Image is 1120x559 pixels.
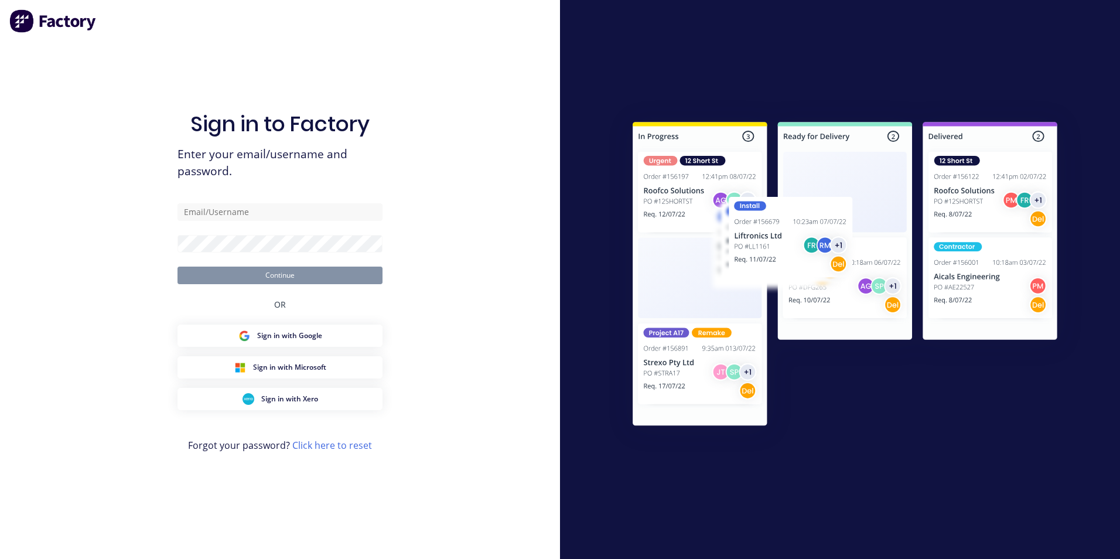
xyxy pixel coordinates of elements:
span: Sign in with Microsoft [253,362,326,373]
button: Continue [177,267,383,284]
img: Sign in [607,98,1083,454]
a: Click here to reset [292,439,372,452]
button: Xero Sign inSign in with Xero [177,388,383,410]
span: Sign in with Xero [261,394,318,404]
input: Email/Username [177,203,383,221]
span: Sign in with Google [257,330,322,341]
span: Forgot your password? [188,438,372,452]
img: Xero Sign in [243,393,254,405]
img: Factory [9,9,97,33]
div: OR [274,284,286,325]
span: Enter your email/username and password. [177,146,383,180]
img: Google Sign in [238,330,250,342]
h1: Sign in to Factory [190,111,370,137]
button: Google Sign inSign in with Google [177,325,383,347]
button: Microsoft Sign inSign in with Microsoft [177,356,383,379]
img: Microsoft Sign in [234,362,246,373]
